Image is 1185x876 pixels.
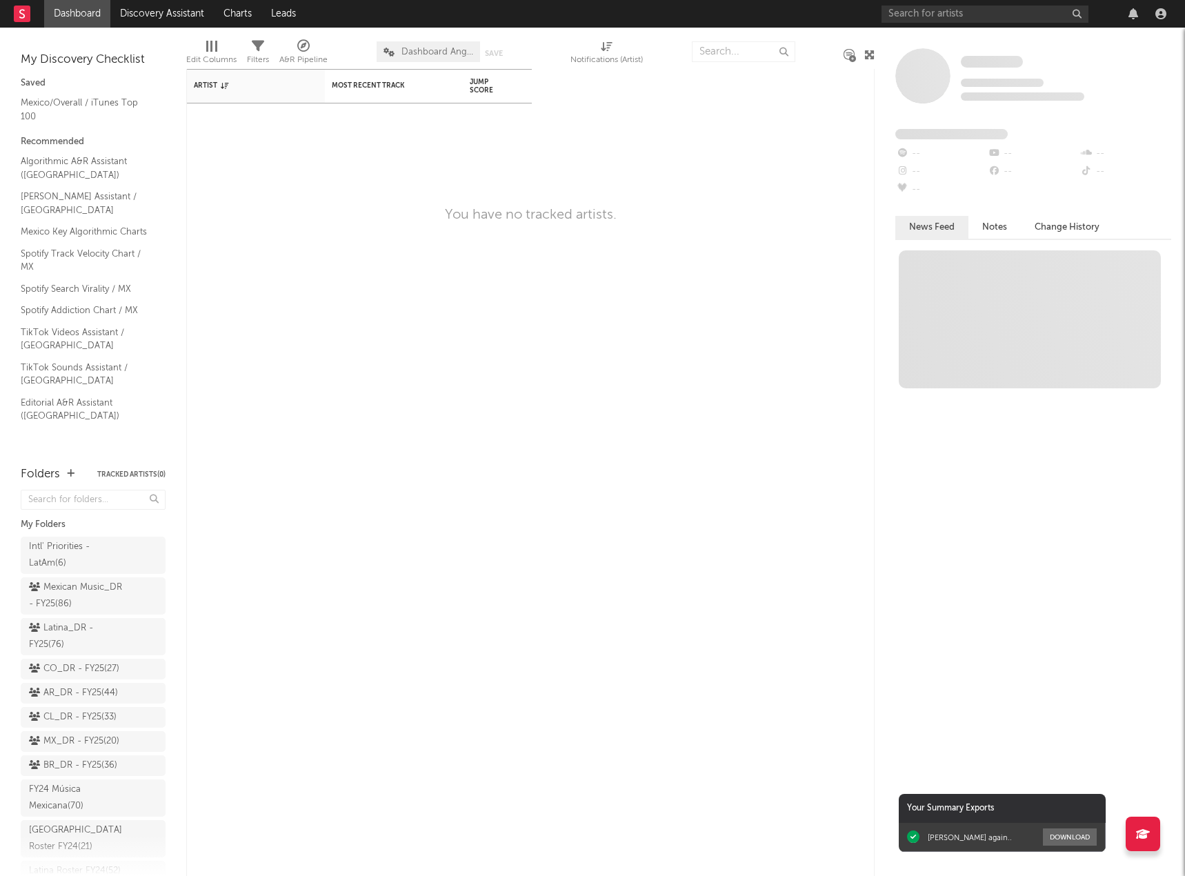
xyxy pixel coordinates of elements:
div: -- [895,145,987,163]
a: Intl' Priorities - LatAm(6) [21,537,166,574]
button: Change History [1021,216,1113,239]
div: You have no tracked artists. [445,207,617,223]
button: News Feed [895,216,968,239]
div: FY24 Música Mexicana ( 70 ) [29,782,126,815]
span: Some Artist [961,56,1023,68]
span: Dashboard Anglo [401,48,473,57]
button: Download [1043,828,1097,846]
div: Saved [21,75,166,92]
div: Recommended [21,134,166,150]
a: Spotify Track Velocity Chart / MX [21,246,152,275]
a: AR_DR - FY25(44) [21,683,166,704]
div: -- [987,163,1079,181]
a: BR_DR - FY25(36) [21,755,166,776]
div: AR_DR - FY25 ( 44 ) [29,685,118,701]
a: Latina_DR - FY25(76) [21,618,166,655]
div: Notifications (Artist) [570,52,643,68]
a: Spotify Search Virality / MX [21,281,152,297]
div: A&R Pipeline [279,52,328,68]
button: Tracked Artists(0) [97,471,166,478]
div: Your Summary Exports [899,794,1106,823]
a: TikTok Sounds Assistant / [GEOGRAPHIC_DATA] [21,360,152,388]
a: FY24 Música Mexicana(70) [21,779,166,817]
a: MX_DR - FY25(20) [21,731,166,752]
a: Mexico Key Algorithmic Charts [21,224,152,239]
div: A&R Pipeline [279,34,328,74]
div: Intl' Priorities - LatAm ( 6 ) [29,539,126,572]
a: [GEOGRAPHIC_DATA] Roster FY24(21) [21,820,166,857]
div: Filters [247,34,269,74]
a: CL_DR - FY25(33) [21,707,166,728]
div: -- [987,145,1079,163]
div: -- [895,163,987,181]
div: Notifications (Artist) [570,34,643,74]
a: Mexican Music_DR - FY25(86) [21,577,166,615]
div: -- [1079,163,1171,181]
div: -- [895,181,987,199]
div: [GEOGRAPHIC_DATA] Roster FY24 ( 21 ) [29,822,126,855]
a: Algorithmic A&R Assistant ([GEOGRAPHIC_DATA]) [21,154,152,182]
input: Search for folders... [21,490,166,510]
button: Notes [968,216,1021,239]
div: -- [1079,145,1171,163]
div: Latina_DR - FY25 ( 76 ) [29,620,126,653]
div: My Folders [21,517,166,533]
div: [PERSON_NAME] again.. [928,833,1012,842]
a: Spotify Addiction Chart / MX [21,303,152,318]
div: CO_DR - FY25 ( 27 ) [29,661,119,677]
button: Save [485,50,503,57]
div: Edit Columns [186,52,237,68]
input: Search for artists [882,6,1088,23]
div: Folders [21,466,60,483]
a: TikTok Videos Assistant / [GEOGRAPHIC_DATA] [21,325,152,353]
span: Fans Added by Platform [895,129,1008,139]
span: 0 fans last week [961,92,1084,101]
div: Most Recent Track [332,81,435,90]
a: [PERSON_NAME] Assistant / [GEOGRAPHIC_DATA] [21,189,152,217]
a: Editorial A&R Assistant ([GEOGRAPHIC_DATA]) [21,395,152,424]
div: CL_DR - FY25 ( 33 ) [29,709,117,726]
div: BR_DR - FY25 ( 36 ) [29,757,117,774]
div: MX_DR - FY25 ( 20 ) [29,733,119,750]
div: Artist [194,81,297,90]
a: Mexico/Overall / iTunes Top 100 [21,95,152,123]
div: Edit Columns [186,34,237,74]
div: Mexican Music_DR - FY25 ( 86 ) [29,579,126,613]
div: My Discovery Checklist [21,52,166,68]
div: Filters [247,52,269,68]
div: Jump Score [470,78,504,94]
span: Tracking Since: [DATE] [961,79,1044,87]
input: Search... [692,41,795,62]
a: CO_DR - FY25(27) [21,659,166,679]
a: Some Artist [961,55,1023,69]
